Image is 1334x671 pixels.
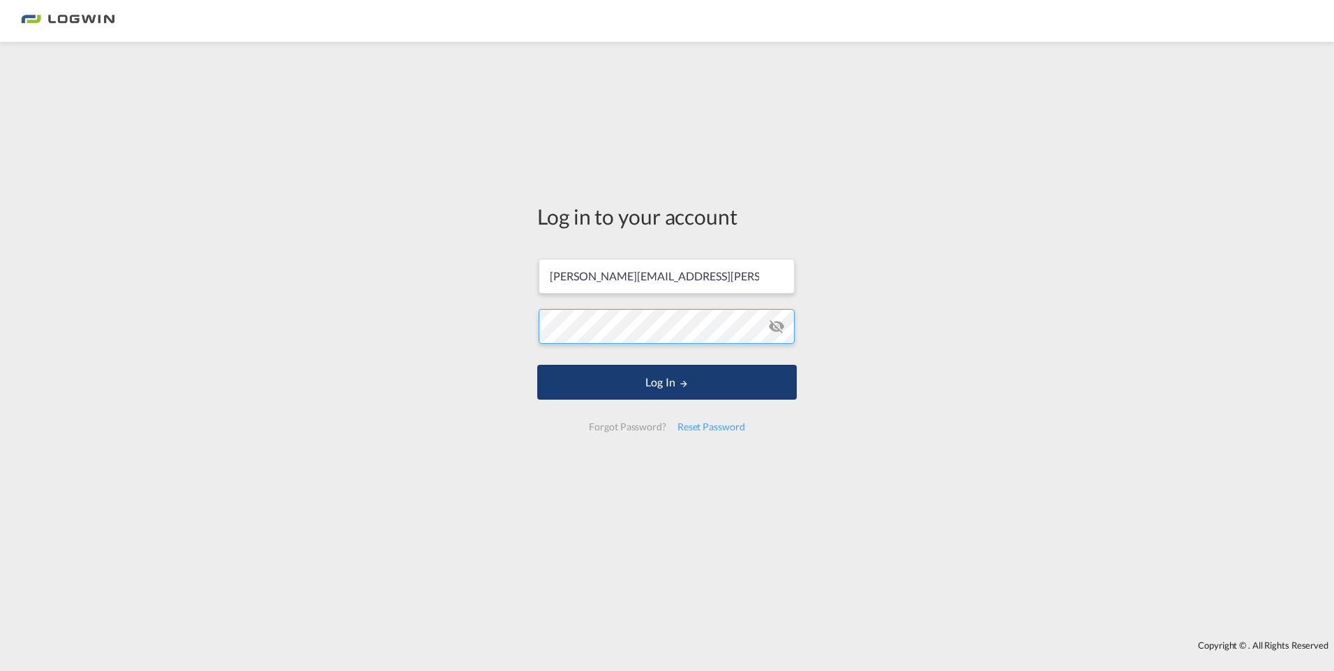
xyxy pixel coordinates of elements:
div: Log in to your account [537,202,797,231]
img: bc73a0e0d8c111efacd525e4c8ad7d32.png [21,6,115,37]
input: Enter email/phone number [539,259,795,294]
button: LOGIN [537,365,797,400]
div: Reset Password [672,414,751,439]
md-icon: icon-eye-off [768,318,785,335]
div: Forgot Password? [583,414,671,439]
